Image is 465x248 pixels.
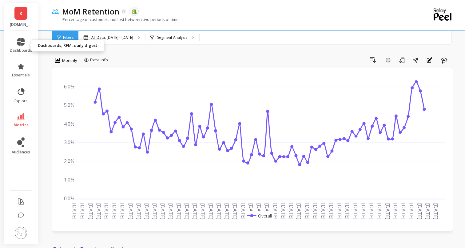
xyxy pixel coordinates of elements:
[14,123,29,128] span: metrics
[15,227,27,239] img: profile picture
[52,17,179,22] p: Percentage of customers not lost between two periods of time
[12,150,30,155] span: audiences
[62,58,77,63] span: Monthly
[19,10,22,17] span: K
[14,99,28,104] span: explore
[157,35,187,40] p: Segment Analysis
[91,35,133,40] p: All Data, [DATE] - [DATE]
[63,35,74,40] span: Filters
[131,9,137,14] img: api.shopify.svg
[10,48,32,53] span: dashboards
[10,22,32,27] p: Koh.com
[62,6,119,17] p: MoM Retention
[52,9,59,14] img: header icon
[12,73,30,78] span: essentials
[90,57,108,63] span: Extra Info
